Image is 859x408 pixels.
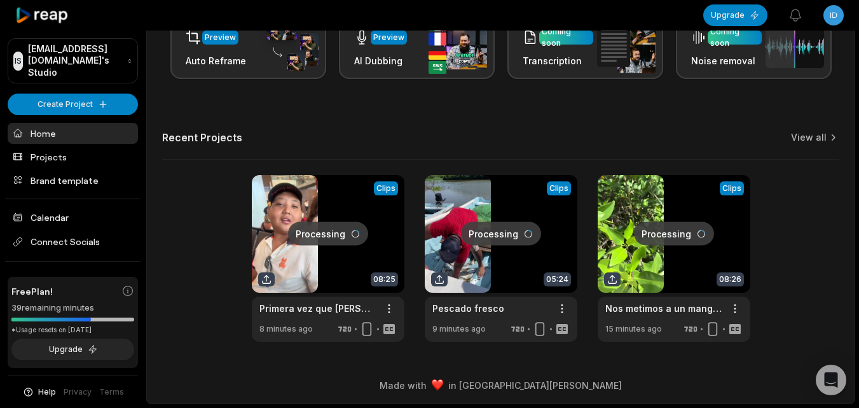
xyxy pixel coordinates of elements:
img: transcription.png [597,18,656,73]
h3: Transcription [523,54,593,67]
h3: AI Dubbing [354,54,407,67]
button: Upgrade [703,4,767,26]
a: Privacy [64,386,92,398]
a: Primera vez que [PERSON_NAME] se sube a un avión y miren su reacción [259,302,376,315]
h3: Noise removal [691,54,762,67]
a: Brand template [8,170,138,191]
button: Upgrade [11,339,134,360]
span: Help [38,386,56,398]
div: Made with in [GEOGRAPHIC_DATA][PERSON_NAME] [158,379,843,392]
span: Connect Socials [8,230,138,253]
div: Coming soon [710,26,759,49]
div: Preview [373,32,404,43]
button: Help [22,386,56,398]
a: Nos metimos a un manglar a pescar [605,302,722,315]
p: [EMAIL_ADDRESS][DOMAIN_NAME]'s Studio [28,43,122,78]
div: IS [13,52,23,71]
img: ai_dubbing.png [429,18,487,74]
div: Open Intercom Messenger [816,365,846,395]
h2: Recent Projects [162,131,242,144]
img: heart emoji [432,379,443,391]
span: Free Plan! [11,285,53,298]
div: Preview [205,32,236,43]
img: noise_removal.png [766,24,824,68]
a: Home [8,123,138,144]
h3: Auto Reframe [186,54,246,67]
div: *Usage resets on [DATE] [11,325,134,335]
div: Coming soon [542,26,591,49]
a: Projects [8,146,138,167]
img: auto_reframe.png [260,22,319,71]
a: Pescado fresco [432,302,504,315]
button: Create Project [8,94,138,115]
div: 39 remaining minutes [11,302,134,314]
a: Terms [99,386,124,398]
a: View all [791,131,827,144]
a: Calendar [8,207,138,228]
